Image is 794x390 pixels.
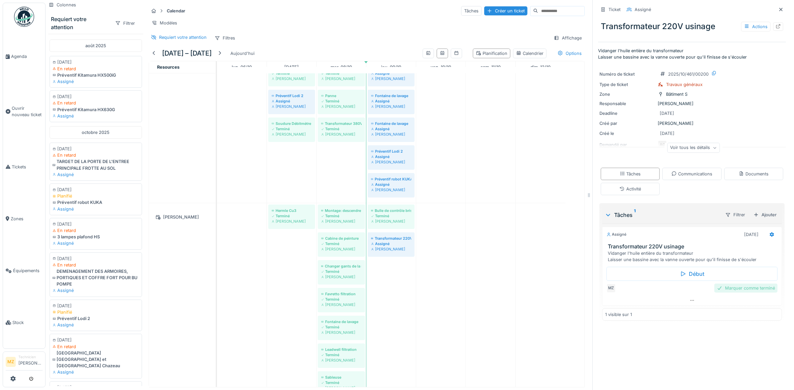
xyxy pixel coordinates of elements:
div: [DATE] [660,130,674,137]
a: Ouvrir nouveau ticket [3,82,45,141]
div: [PERSON_NAME] [371,132,411,137]
div: [PERSON_NAME] [321,330,362,335]
div: [DATE] [53,59,139,65]
div: Hermle Cu3 [272,208,312,213]
div: Documents [739,171,769,177]
div: Requiert votre attention [159,34,207,41]
div: Terminé [321,126,362,132]
div: Créé par [599,120,655,127]
li: [PERSON_NAME] [18,355,43,369]
div: [DATE] [53,337,139,343]
div: Tâches [605,211,720,219]
div: [PERSON_NAME] [272,132,312,137]
span: Ouvrir nouveau ticket [12,105,43,118]
a: 12 octobre 2025 [529,63,552,72]
a: 9 octobre 2025 [379,63,403,72]
div: DEMENAGEMENT DES ARMOIRES, PORTIQUES ET COFFRE FORT POUR BU POMPE [53,268,139,288]
div: Terminé [321,352,362,358]
a: Zones [3,193,45,245]
div: En retard [53,66,139,72]
div: Marquer comme terminé [714,284,778,293]
div: Filtrer [112,18,138,28]
div: Transformateur 220V usinage [371,236,411,241]
div: [PERSON_NAME] [321,246,362,252]
a: Tickets [3,141,45,193]
div: [DATE] [53,146,139,152]
div: [PERSON_NAME] [272,76,312,81]
div: [DATE] [53,255,139,262]
div: Vidanger l'huile entière du transformateur Laisser une bassine avec la vanne ouverte pour qu'il f... [608,250,779,263]
li: MZ [6,357,16,367]
div: Filtres [212,33,238,43]
a: 8 octobre 2025 [329,63,354,72]
div: Changer gants de la sableuse montage [321,263,362,269]
div: [PERSON_NAME] [153,213,211,221]
div: Assigné [53,287,139,294]
div: Début [606,267,778,281]
div: Préventif robot KUKA [53,199,139,206]
div: Tâches [461,6,482,16]
div: Responsable [599,100,655,107]
div: Transformateur 380V montage [321,121,362,126]
div: Favretto filtration [321,291,362,297]
div: Filtrer [722,210,748,220]
div: Terminé [272,213,312,219]
div: Assigné [371,241,411,246]
div: En retard [53,262,139,268]
div: TARGET DE LA PORTE DE L'ENTREE PRINCIPALE FROTTE AU SOL [53,158,139,171]
div: Technicien [18,355,43,360]
div: Assigné [371,154,411,159]
div: Assigné [371,126,411,132]
div: Assigné [371,98,411,104]
div: En retard [53,100,139,106]
div: [DATE] [53,186,139,193]
div: Communications [671,171,712,177]
div: MZ [606,284,616,293]
p: Vidanger l'huile entière du transformateur Laisser une bassine avec la vanne ouverte pour qu'il f... [598,48,786,60]
div: Bulle de contrôle brisée TP3 [371,208,411,213]
div: Type de ticket [599,81,655,88]
strong: Calendar [164,8,188,14]
a: 7 octobre 2025 [283,63,300,72]
div: [PERSON_NAME] [272,104,312,109]
div: Assigné [53,113,139,119]
div: Numéro de ticket [599,71,655,77]
img: Badge_color-CXgf-gQk.svg [14,7,34,27]
div: Ajouter [751,210,779,219]
div: 2025/10/461/00200 [668,71,709,77]
a: 11 octobre 2025 [479,63,502,72]
div: Terminé [321,324,362,330]
div: Terminé [321,213,362,219]
div: [PERSON_NAME] [371,159,411,165]
div: Montage: descendre l'ancien compresseur Soudure [321,208,362,213]
div: [DATE] [53,221,139,227]
div: Leadwell filtration [321,347,362,352]
a: Équipements [3,245,45,297]
div: Soudure Débitmètre [272,121,312,126]
div: Terminé [321,98,362,104]
a: 10 octobre 2025 [429,63,453,72]
div: Planification [476,50,507,57]
span: Stock [12,319,43,326]
div: [PERSON_NAME] [599,120,785,127]
div: Calendrier [516,50,544,57]
div: Fontaine de lavage [321,319,362,324]
div: Préventif Kitamura HX630G [53,106,139,113]
div: [PERSON_NAME] [321,274,362,280]
div: Terminé [321,269,362,274]
div: Tâches [620,171,641,177]
h5: [DATE] – [DATE] [162,49,212,57]
div: [PERSON_NAME] [272,219,312,224]
div: En retard [53,152,139,158]
div: Assigné [53,369,139,375]
div: Terminé [321,241,362,246]
div: [DATE] [660,110,674,116]
span: Zones [11,216,43,222]
div: Bâtiment S [666,91,688,97]
div: Zone [599,91,655,97]
div: Options [555,49,585,58]
span: Resources [157,65,179,70]
div: Assigné [635,6,651,13]
div: [PERSON_NAME] [321,302,362,307]
div: [DATE] [53,93,139,100]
